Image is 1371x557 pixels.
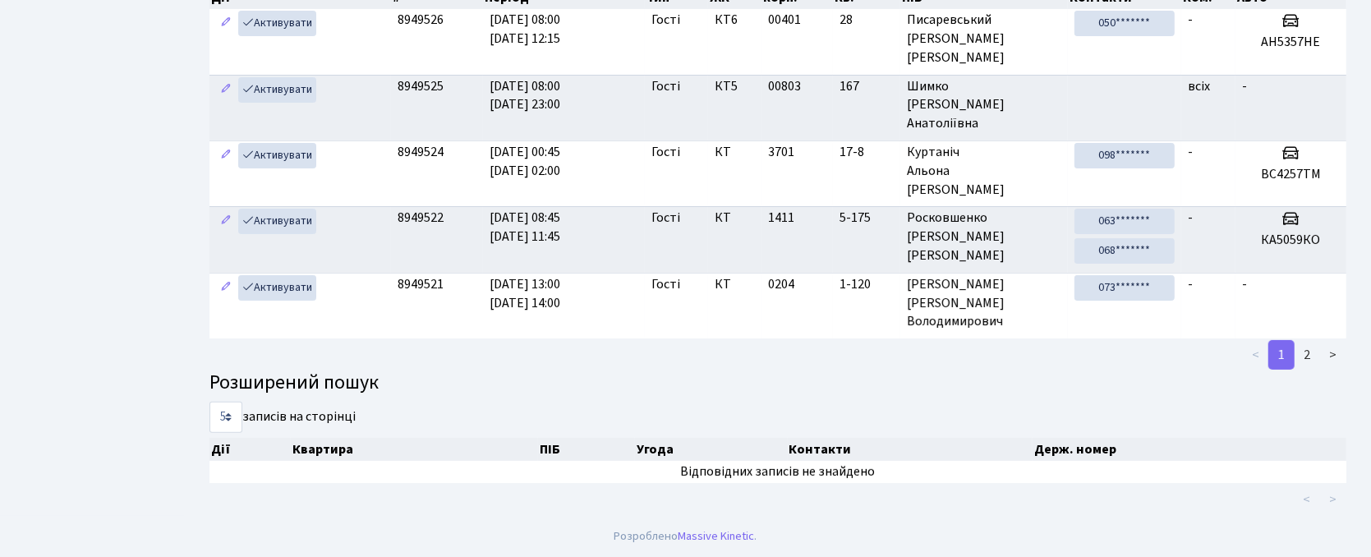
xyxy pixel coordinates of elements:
[840,77,894,96] span: 167
[490,11,560,48] span: [DATE] 08:00 [DATE] 12:15
[1033,438,1364,461] th: Держ. номер
[1242,232,1340,248] h5: КА5059КО
[679,527,755,545] a: Massive Kinetic
[788,438,1033,461] th: Контакти
[907,275,1061,332] span: [PERSON_NAME] [PERSON_NAME] Володимирович
[651,209,680,228] span: Гості
[1188,77,1210,95] span: всіх
[715,77,755,96] span: КТ5
[490,77,560,114] span: [DATE] 08:00 [DATE] 23:00
[238,77,316,103] a: Активувати
[238,275,316,301] a: Активувати
[840,209,894,228] span: 5-175
[398,209,444,227] span: 8949522
[1188,275,1193,293] span: -
[768,143,794,161] span: 3701
[1188,11,1193,29] span: -
[1294,340,1320,370] a: 2
[1242,167,1340,182] h5: ВС4257ТМ
[209,402,242,433] select: записів на сторінці
[768,275,794,293] span: 0204
[768,209,794,227] span: 1411
[1242,77,1247,95] span: -
[715,209,755,228] span: КТ
[635,438,788,461] th: Угода
[651,11,680,30] span: Гості
[614,527,757,545] div: Розроблено .
[768,77,801,95] span: 00803
[715,275,755,294] span: КТ
[1188,209,1193,227] span: -
[768,11,801,29] span: 00401
[1242,275,1247,293] span: -
[216,143,236,168] a: Редагувати
[398,11,444,29] span: 8949526
[209,402,356,433] label: записів на сторінці
[490,275,560,312] span: [DATE] 13:00 [DATE] 14:00
[651,143,680,162] span: Гості
[209,438,291,461] th: Дії
[209,461,1346,483] td: Відповідних записів не знайдено
[907,11,1061,67] span: Писаревський [PERSON_NAME] [PERSON_NAME]
[1319,340,1346,370] a: >
[291,438,538,461] th: Квартира
[398,275,444,293] span: 8949521
[216,209,236,234] a: Редагувати
[238,209,316,234] a: Активувати
[651,275,680,294] span: Гості
[1268,340,1295,370] a: 1
[1242,35,1340,50] h5: АН5357НЕ
[398,143,444,161] span: 8949524
[1188,143,1193,161] span: -
[490,209,560,246] span: [DATE] 08:45 [DATE] 11:45
[238,143,316,168] a: Активувати
[209,371,1346,395] h4: Розширений пошук
[238,11,316,36] a: Активувати
[907,77,1061,134] span: Шимко [PERSON_NAME] Анатоліївна
[715,143,755,162] span: КТ
[651,77,680,96] span: Гості
[840,11,894,30] span: 28
[490,143,560,180] span: [DATE] 00:45 [DATE] 02:00
[907,143,1061,200] span: Куртаніч Альона [PERSON_NAME]
[907,209,1061,265] span: Росковшенко [PERSON_NAME] [PERSON_NAME]
[840,143,894,162] span: 17-8
[216,11,236,36] a: Редагувати
[715,11,755,30] span: КТ6
[216,77,236,103] a: Редагувати
[840,275,894,294] span: 1-120
[398,77,444,95] span: 8949525
[216,275,236,301] a: Редагувати
[538,438,635,461] th: ПІБ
